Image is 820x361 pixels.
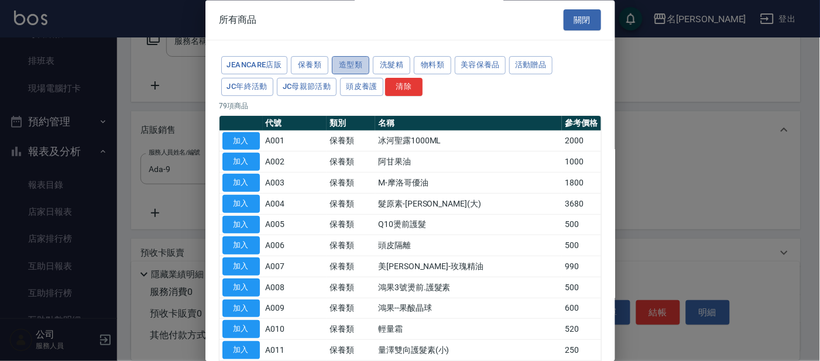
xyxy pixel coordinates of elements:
[327,277,375,298] td: 保養類
[562,194,601,215] td: 3680
[375,340,562,361] td: 量澤雙向護髮素(小)
[562,131,601,152] td: 2000
[562,319,601,340] td: 520
[375,173,562,194] td: M-摩洛哥優油
[509,57,553,75] button: 活動贈品
[375,298,562,319] td: 鴻果--果酸晶球
[327,116,375,131] th: 類別
[222,174,260,192] button: 加入
[562,340,601,361] td: 250
[327,173,375,194] td: 保養類
[375,215,562,236] td: Q10燙前護髮
[277,78,337,96] button: JC母親節活動
[375,152,562,173] td: 阿甘果油
[375,131,562,152] td: 冰河聖露1000ML
[375,319,562,340] td: 輕量霜
[291,57,328,75] button: 保養類
[562,152,601,173] td: 1000
[373,57,410,75] button: 洗髮精
[221,57,288,75] button: JeanCare店販
[327,235,375,256] td: 保養類
[562,298,601,319] td: 600
[562,215,601,236] td: 500
[414,57,451,75] button: 物料類
[222,195,260,213] button: 加入
[562,235,601,256] td: 500
[562,116,601,131] th: 參考價格
[327,340,375,361] td: 保養類
[375,116,562,131] th: 名稱
[222,132,260,150] button: 加入
[263,131,327,152] td: A001
[385,78,423,96] button: 清除
[263,298,327,319] td: A009
[327,194,375,215] td: 保養類
[340,78,383,96] button: 頭皮養護
[219,14,257,26] span: 所有商品
[375,256,562,277] td: 美[PERSON_NAME]-玫瑰精油
[221,78,273,96] button: JC年終活動
[375,194,562,215] td: 髮原素-[PERSON_NAME](大)
[564,9,601,31] button: 關閉
[222,300,260,318] button: 加入
[263,215,327,236] td: A005
[327,298,375,319] td: 保養類
[222,153,260,171] button: 加入
[263,173,327,194] td: A003
[327,152,375,173] td: 保養類
[222,321,260,339] button: 加入
[375,235,562,256] td: 頭皮隔離
[263,152,327,173] td: A002
[263,277,327,298] td: A008
[222,258,260,276] button: 加入
[327,319,375,340] td: 保養類
[375,277,562,298] td: 鴻果3號燙前.護髮素
[263,116,327,131] th: 代號
[562,173,601,194] td: 1800
[263,256,327,277] td: A007
[562,277,601,298] td: 500
[327,215,375,236] td: 保養類
[222,216,260,234] button: 加入
[222,342,260,360] button: 加入
[562,256,601,277] td: 990
[222,279,260,297] button: 加入
[219,101,601,111] p: 79 項商品
[263,194,327,215] td: A004
[222,237,260,255] button: 加入
[327,256,375,277] td: 保養類
[455,57,506,75] button: 美容保養品
[332,57,369,75] button: 造型類
[263,340,327,361] td: A011
[263,319,327,340] td: A010
[263,235,327,256] td: A006
[327,131,375,152] td: 保養類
